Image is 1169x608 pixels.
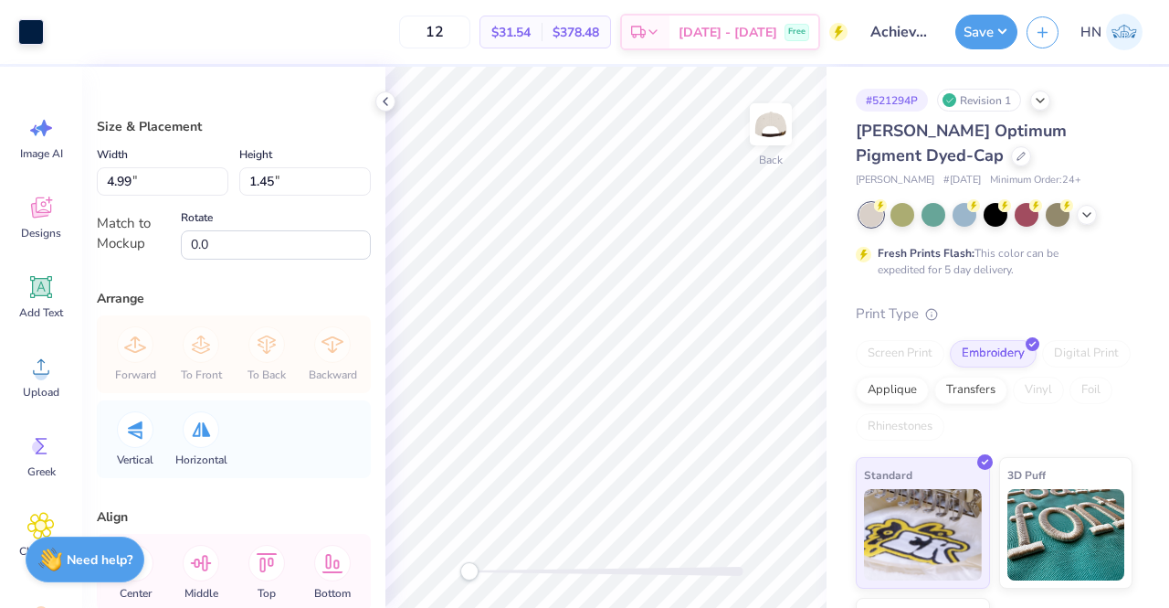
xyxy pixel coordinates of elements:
span: [PERSON_NAME] [856,173,934,188]
span: Upload [23,385,59,400]
span: [DATE] - [DATE] [679,23,777,42]
div: Size & Placement [97,117,371,136]
span: HN [1080,22,1101,43]
div: Foil [1069,377,1112,404]
span: Top [258,586,276,601]
span: Middle [184,586,218,601]
span: $378.48 [553,23,599,42]
span: Vertical [117,453,153,467]
div: Accessibility label [460,562,479,581]
strong: Fresh Prints Flash: [878,246,974,261]
div: This color can be expedited for 5 day delivery. [878,245,1102,278]
span: 3D Puff [1007,465,1046,485]
span: Designs [21,226,61,240]
span: [PERSON_NAME] Optimum Pigment Dyed-Cap [856,120,1067,166]
span: Free [788,26,806,38]
div: Align [97,507,371,527]
input: Untitled Design [857,14,946,50]
span: Horizontal [175,453,227,467]
label: Height [239,144,272,165]
span: Bottom [314,586,351,601]
span: $31.54 [491,23,531,42]
span: Greek [27,464,56,479]
strong: Need help? [67,551,132,569]
div: Back [759,152,783,168]
img: Huda Nadeem [1106,14,1143,50]
div: Embroidery [950,340,1037,368]
div: # 521294P [856,89,928,112]
img: Standard [864,489,982,581]
div: Vinyl [1013,377,1064,404]
div: Transfers [934,377,1007,404]
span: Clipart & logos [11,544,71,573]
button: Save [955,15,1017,49]
span: Add Text [19,305,63,320]
div: Match to Mockup [97,213,170,254]
span: # [DATE] [943,173,981,188]
label: Rotate [181,207,213,229]
span: Image AI [20,146,63,161]
div: Revision 1 [937,89,1021,112]
span: Standard [864,465,912,485]
img: Back [753,106,789,143]
div: Screen Print [856,340,944,368]
input: – – [399,16,470,48]
a: HN [1072,14,1151,50]
div: Arrange [97,289,371,308]
span: Minimum Order: 24 + [990,173,1081,188]
span: Center [120,586,152,601]
div: Applique [856,377,929,404]
div: Digital Print [1042,340,1131,368]
div: Rhinestones [856,413,944,441]
label: Width [97,144,128,165]
div: Print Type [856,304,1132,325]
img: 3D Puff [1007,489,1125,581]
